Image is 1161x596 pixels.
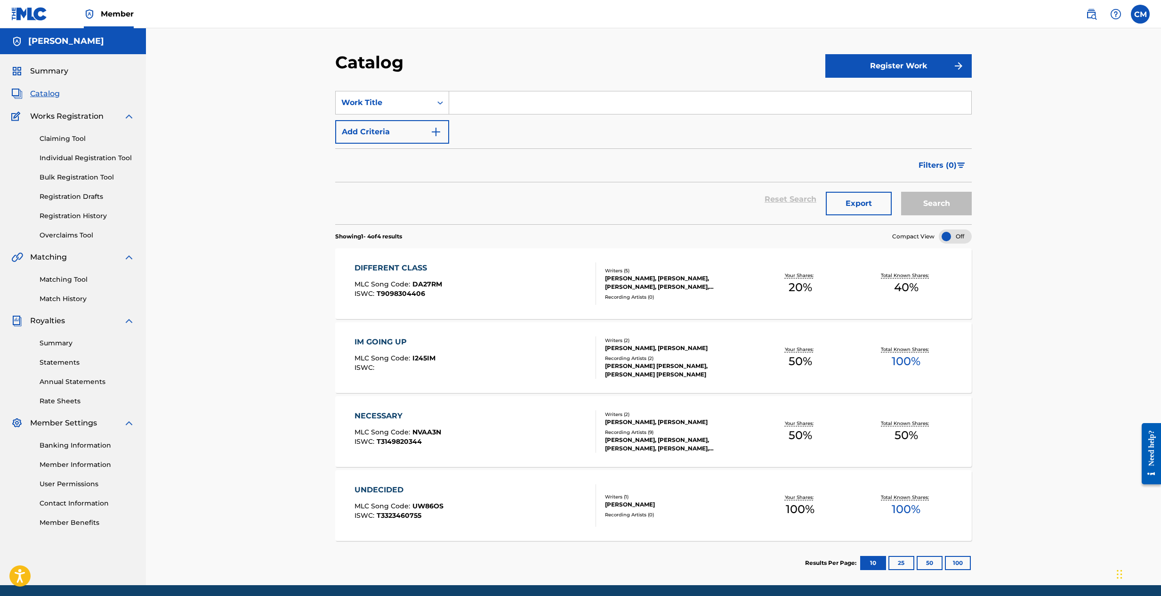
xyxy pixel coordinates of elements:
span: MLC Song Code : [355,428,412,436]
div: IM GOING UP [355,336,435,348]
a: Bulk Registration Tool [40,172,135,182]
div: [PERSON_NAME], [PERSON_NAME] [605,418,747,426]
iframe: Resource Center [1135,416,1161,492]
p: Total Known Shares: [881,272,931,279]
span: NVAA3N [412,428,441,436]
p: Your Shares: [785,346,816,353]
div: Recording Artists ( 2 ) [605,355,747,362]
span: 50 % [895,427,918,444]
span: MLC Song Code : [355,280,412,288]
img: 9d2ae6d4665cec9f34b9.svg [430,126,442,138]
div: [PERSON_NAME] [605,500,747,509]
div: Recording Artists ( 0 ) [605,511,747,518]
button: 10 [860,556,886,570]
span: Filters ( 0 ) [919,160,957,171]
span: Summary [30,65,68,77]
span: Member [101,8,134,19]
span: T3323460755 [377,511,421,520]
a: Rate Sheets [40,396,135,406]
span: Royalties [30,315,65,327]
a: DIFFERENT CLASSMLC Song Code:DA27RMISWC:T9098304406Writers (5)[PERSON_NAME], [PERSON_NAME], [PERS... [335,248,972,319]
a: Overclaims Tool [40,230,135,240]
a: Contact Information [40,498,135,508]
img: Member Settings [11,417,23,429]
span: ISWC : [355,511,377,520]
a: Public Search [1082,5,1101,24]
button: 100 [945,556,971,570]
div: Writers ( 1 ) [605,493,747,500]
a: IM GOING UPMLC Song Code:I245IMISWC:Writers (2)[PERSON_NAME], [PERSON_NAME]Recording Artists (2)[... [335,322,972,393]
span: 50 % [789,427,812,444]
div: Recording Artists ( 9 ) [605,429,747,436]
span: 20 % [789,279,812,296]
span: ISWC : [355,363,377,372]
span: I245IM [412,354,435,362]
span: Compact View [892,232,935,241]
a: Member Benefits [40,518,135,528]
div: NECESSARY [355,410,441,422]
div: [PERSON_NAME] [PERSON_NAME], [PERSON_NAME] [PERSON_NAME] [605,362,747,379]
div: Writers ( 2 ) [605,337,747,344]
img: MLC Logo [11,7,48,21]
a: User Permissions [40,479,135,489]
div: User Menu [1131,5,1150,24]
a: CatalogCatalog [11,88,60,99]
span: T3149820344 [377,437,422,446]
button: Register Work [825,54,972,78]
p: Your Shares: [785,420,816,427]
button: Filters (0) [913,154,972,177]
span: 100 % [786,501,814,518]
img: expand [123,315,135,327]
span: UW86OS [412,502,443,510]
span: Member Settings [30,417,97,429]
button: Export [826,192,892,215]
img: Accounts [11,36,23,47]
button: Add Criteria [335,120,449,144]
div: Recording Artists ( 0 ) [605,294,747,301]
span: 100 % [892,353,920,370]
img: expand [123,252,135,263]
span: 40 % [894,279,919,296]
p: Total Known Shares: [881,420,931,427]
span: Catalog [30,88,60,99]
span: ISWC : [355,437,377,446]
span: Matching [30,252,67,263]
span: MLC Song Code : [355,502,412,510]
img: Catalog [11,88,23,99]
img: Top Rightsholder [84,8,95,20]
img: f7272a7cc735f4ea7f67.svg [953,60,964,72]
img: Works Registration [11,111,24,122]
p: Your Shares: [785,494,816,501]
a: Matching Tool [40,275,135,285]
div: [PERSON_NAME], [PERSON_NAME], [PERSON_NAME], [PERSON_NAME], [PERSON_NAME] [605,274,747,291]
p: Results Per Page: [805,559,859,567]
a: Individual Registration Tool [40,153,135,163]
a: Claiming Tool [40,134,135,144]
p: Your Shares: [785,272,816,279]
p: Showing 1 - 4 of 4 results [335,232,402,241]
p: Total Known Shares: [881,494,931,501]
div: Work Title [341,97,426,108]
h5: Chase Moore [28,36,104,47]
img: search [1086,8,1097,20]
a: UNDECIDEDMLC Song Code:UW86OSISWC:T3323460755Writers (1)[PERSON_NAME]Recording Artists (0)Your Sh... [335,470,972,541]
span: T9098304406 [377,289,425,298]
div: [PERSON_NAME], [PERSON_NAME], [PERSON_NAME], [PERSON_NAME], [PERSON_NAME] [605,436,747,453]
div: Writers ( 2 ) [605,411,747,418]
img: Matching [11,252,23,263]
a: Statements [40,358,135,367]
img: Summary [11,65,23,77]
img: expand [123,111,135,122]
h2: Catalog [335,52,408,73]
a: NECESSARYMLC Song Code:NVAA3NISWC:T3149820344Writers (2)[PERSON_NAME], [PERSON_NAME]Recording Art... [335,396,972,467]
p: Total Known Shares: [881,346,931,353]
iframe: Chat Widget [1114,551,1161,596]
span: 100 % [892,501,920,518]
a: SummarySummary [11,65,68,77]
div: DIFFERENT CLASS [355,262,442,274]
span: 50 % [789,353,812,370]
button: 25 [888,556,914,570]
